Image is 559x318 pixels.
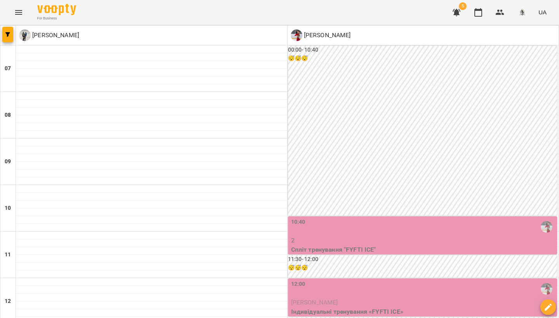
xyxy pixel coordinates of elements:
[5,111,11,119] h6: 08
[291,307,556,316] p: Індивідуальні тренування «FYFTI ICE»
[9,3,28,22] button: Menu
[535,5,550,19] button: UA
[288,54,557,63] h6: 😴😴😴
[291,280,306,289] label: 12:00
[19,29,79,41] a: Б [PERSON_NAME]
[291,245,556,254] p: Спліт тренування "FYFTI ICE"
[459,2,467,10] span: 5
[5,204,11,213] h6: 10
[5,157,11,166] h6: 09
[291,218,306,226] label: 10:40
[288,264,557,272] h6: 😴😴😴
[37,4,76,15] img: Voopty Logo
[291,29,351,41] a: Н [PERSON_NAME]
[291,29,351,41] div: Наумко Софія
[541,283,552,295] img: Наумко Софія
[291,299,338,306] span: [PERSON_NAME]
[541,221,552,233] img: Наумко Софія
[302,31,351,40] p: [PERSON_NAME]
[291,236,556,245] p: 2
[5,297,11,306] h6: 12
[288,46,557,54] h6: 00:00 - 10:40
[5,64,11,73] h6: 07
[538,8,547,16] span: UA
[517,7,528,18] img: 8c829e5ebed639b137191ac75f1a07db.png
[19,29,79,41] div: Бабін Микола
[31,31,79,40] p: [PERSON_NAME]
[19,29,31,41] img: Б
[288,255,557,264] h6: 11:30 - 12:00
[291,29,302,41] img: Н
[5,251,11,259] h6: 11
[37,16,76,21] span: For Business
